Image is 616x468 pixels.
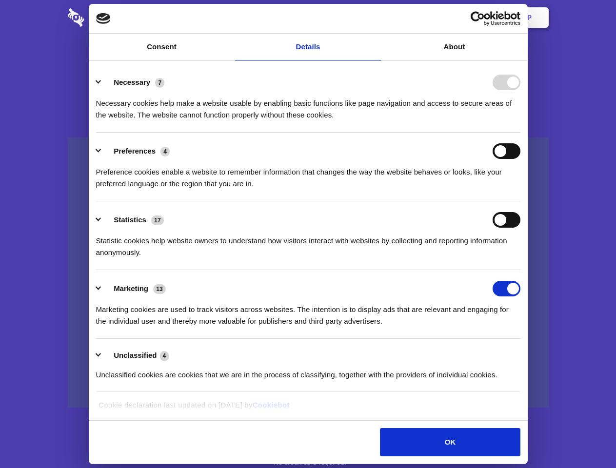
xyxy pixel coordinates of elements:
a: Wistia video thumbnail [68,137,549,408]
span: 7 [155,78,164,88]
a: Consent [89,34,235,60]
button: OK [380,428,520,456]
span: 17 [151,215,164,225]
label: Statistics [114,215,146,224]
div: Marketing cookies are used to track visitors across websites. The intention is to display ads tha... [96,296,520,327]
a: Usercentrics Cookiebot - opens in a new window [435,11,520,26]
div: Necessary cookies help make a website usable by enabling basic functions like page navigation and... [96,90,520,121]
div: Preference cookies enable a website to remember information that changes the way the website beha... [96,159,520,190]
img: logo-wordmark-white-trans-d4663122ce5f474addd5e946df7df03e33cb6a1c49d2221995e7729f52c070b2.svg [68,8,151,27]
a: Contact [396,2,440,33]
span: 4 [160,351,169,361]
h4: Auto-redaction of sensitive data, encrypted data sharing and self-destructing private chats. Shar... [68,89,549,121]
div: Cookie declaration last updated on [DATE] by [91,399,525,418]
a: Details [235,34,381,60]
iframe: Drift Widget Chat Controller [567,419,604,456]
a: Pricing [286,2,329,33]
button: Necessary (7) [96,75,171,90]
label: Preferences [114,147,156,155]
a: Login [442,2,485,33]
h1: Eliminate Slack Data Loss. [68,44,549,79]
div: Statistic cookies help website owners to understand how visitors interact with websites by collec... [96,228,520,258]
span: 13 [153,284,166,294]
img: logo [96,13,111,24]
button: Marketing (13) [96,281,172,296]
label: Necessary [114,78,150,86]
div: Unclassified cookies are cookies that we are in the process of classifying, together with the pro... [96,362,520,381]
a: About [381,34,528,60]
label: Marketing [114,284,148,292]
button: Statistics (17) [96,212,170,228]
button: Preferences (4) [96,143,176,159]
a: Cookiebot [253,401,290,409]
button: Unclassified (4) [96,350,175,362]
span: 4 [160,147,170,156]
